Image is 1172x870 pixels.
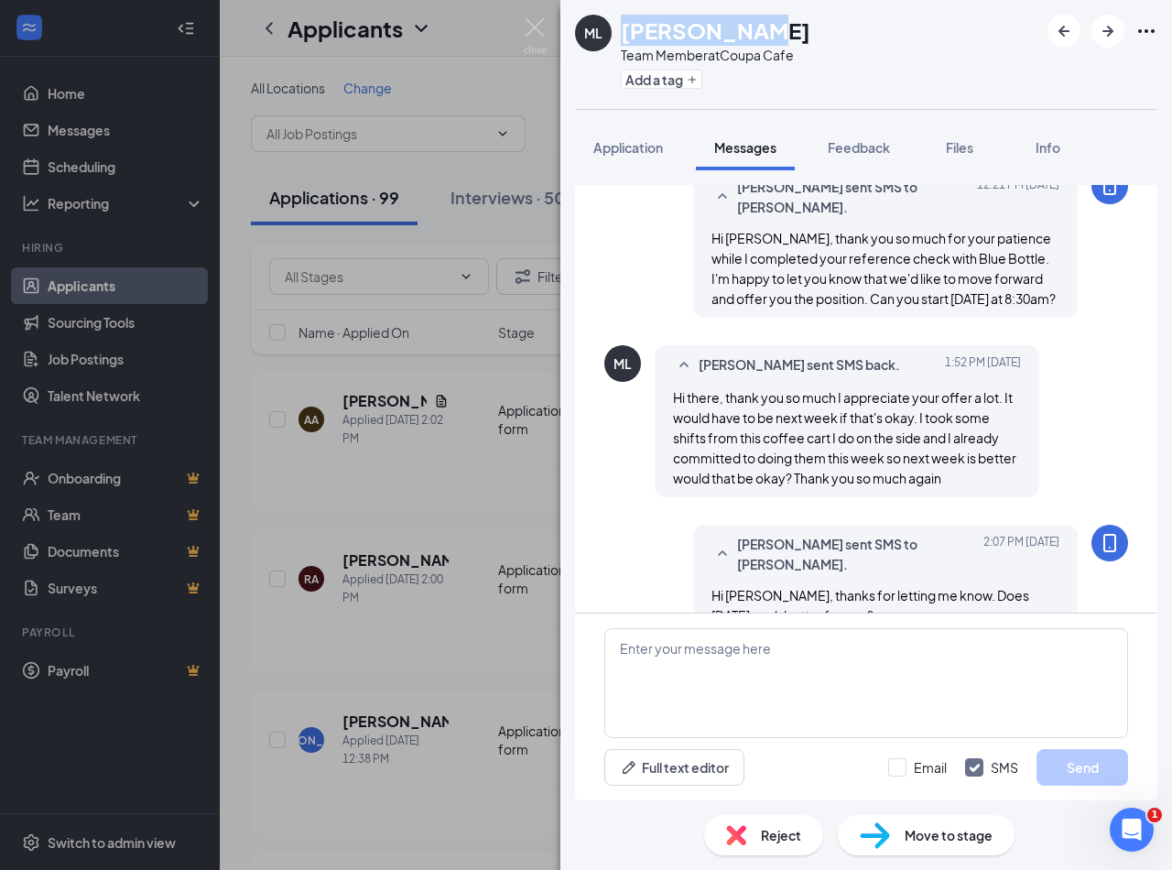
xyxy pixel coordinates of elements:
span: Reject [761,825,801,845]
button: Send [1036,749,1128,786]
span: [PERSON_NAME] sent SMS to [PERSON_NAME]. [737,534,977,574]
span: [DATE] 2:07 PM [983,534,1059,574]
span: Info [1036,139,1060,156]
svg: MobileSms [1099,532,1121,554]
svg: SmallChevronUp [711,543,733,565]
span: [PERSON_NAME] sent SMS back. [699,354,900,376]
span: [DATE] 1:52 PM [945,354,1021,376]
iframe: Intercom live chat [1110,808,1154,852]
span: Hi [PERSON_NAME], thank you so much for your patience while I completed your reference check with... [711,230,1056,307]
svg: SmallChevronUp [673,354,695,376]
svg: ArrowLeftNew [1053,20,1075,42]
span: Hi there, thank you so much I appreciate your offer a lot. It would have to be next week if that'... [673,389,1016,486]
button: ArrowLeftNew [1047,15,1080,48]
span: Move to stage [905,825,993,845]
svg: MobileSms [1099,175,1121,197]
span: Messages [714,139,776,156]
h1: [PERSON_NAME] [621,15,810,46]
span: 1 [1147,808,1162,822]
div: ML [584,24,602,42]
button: ArrowRight [1091,15,1124,48]
div: Team Member at Coupa Cafe [621,46,810,64]
span: Feedback [828,139,890,156]
svg: Ellipses [1135,20,1157,42]
button: PlusAdd a tag [621,70,702,89]
span: Application [593,139,663,156]
button: Full text editorPen [604,749,744,786]
span: [DATE] 12:21 PM [977,177,1059,217]
svg: Plus [687,74,698,85]
div: ML [613,354,632,373]
svg: ArrowRight [1097,20,1119,42]
span: [PERSON_NAME] sent SMS to [PERSON_NAME]. [737,177,977,217]
span: Hi [PERSON_NAME], thanks for letting me know. Does [DATE] work better for you? [711,587,1029,624]
svg: Pen [620,758,638,777]
span: Files [946,139,973,156]
svg: SmallChevronUp [711,186,733,208]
